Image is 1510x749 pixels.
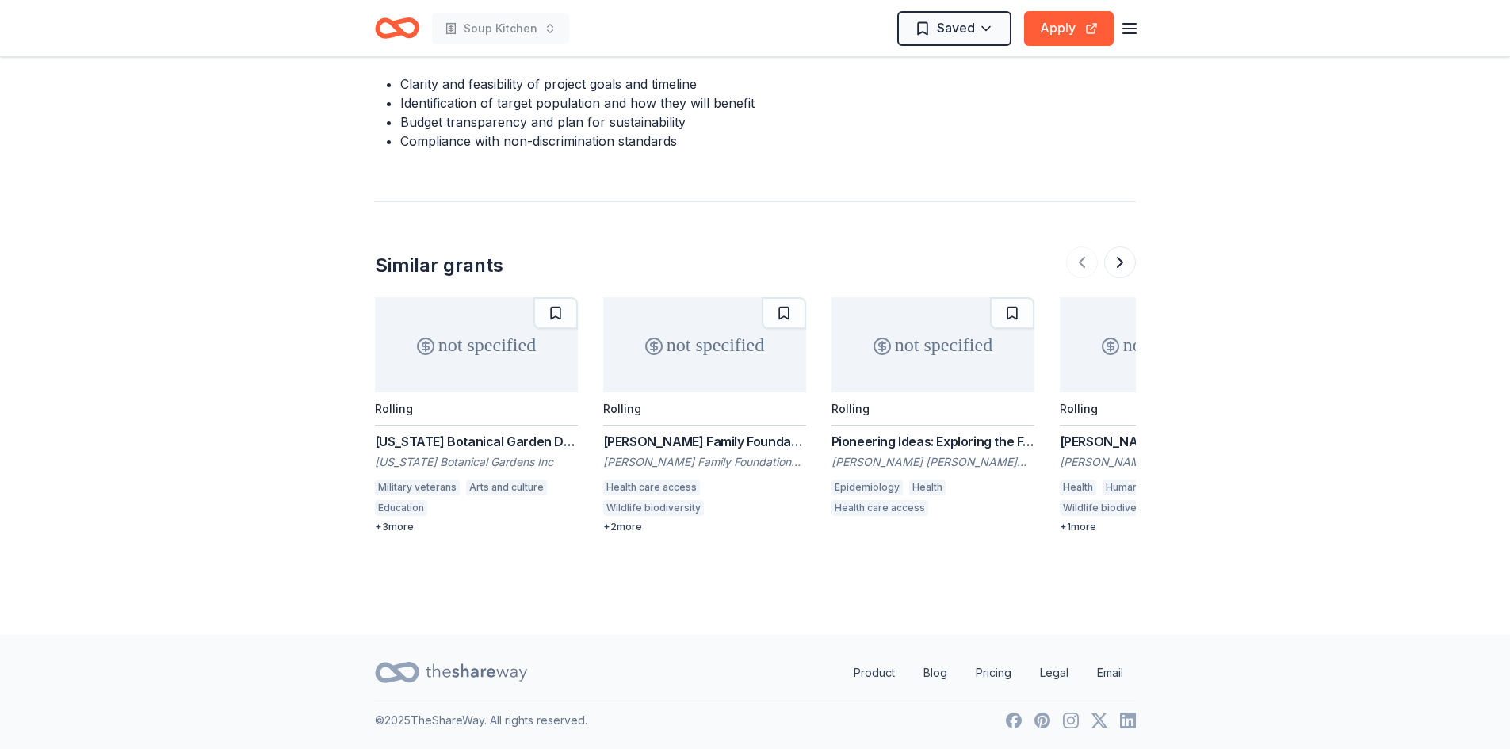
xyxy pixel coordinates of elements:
[375,253,503,278] div: Similar grants
[1060,402,1098,415] div: Rolling
[1060,500,1160,516] div: Wildlife biodiversity
[710,500,791,516] div: Arts and culture
[1103,480,1185,495] div: Human services
[400,113,1136,132] li: Budget transparency and plan for sustainability
[603,432,806,451] div: [PERSON_NAME] Family Foundation Grants
[432,13,569,44] button: Soup Kitchen
[1060,297,1263,392] div: not specified
[375,402,413,415] div: Rolling
[375,521,578,533] div: + 3 more
[1060,454,1263,470] div: [PERSON_NAME] and [PERSON_NAME] Foundation
[375,297,578,392] div: not specified
[464,19,537,38] span: Soup Kitchen
[400,132,1136,151] li: Compliance with non-discrimination standards
[841,657,1136,689] nav: quick links
[831,402,870,415] div: Rolling
[831,297,1034,392] div: not specified
[375,711,587,730] p: © 2025 TheShareWay. All rights reserved.
[375,454,578,470] div: [US_STATE] Botanical Gardens Inc
[831,454,1034,470] div: [PERSON_NAME] [PERSON_NAME] Foundation
[1060,297,1263,533] a: not specifiedRolling[PERSON_NAME] and [PERSON_NAME] Foundation Grant[PERSON_NAME] and [PERSON_NAM...
[897,11,1011,46] button: Saved
[909,480,946,495] div: Health
[603,480,700,495] div: Health care access
[603,500,704,516] div: Wildlife biodiversity
[1027,657,1081,689] a: Legal
[831,500,928,516] div: Health care access
[1084,657,1136,689] a: Email
[375,297,578,533] a: not specifiedRolling[US_STATE] Botanical Garden Donation Requests[US_STATE] Botanical Gardens Inc...
[375,480,460,495] div: Military veterans
[1060,480,1096,495] div: Health
[1024,11,1114,46] button: Apply
[1060,521,1263,533] div: + 1 more
[963,657,1024,689] a: Pricing
[603,454,806,470] div: [PERSON_NAME] Family Foundation Inc
[937,17,975,38] span: Saved
[831,432,1034,451] div: Pioneering Ideas: Exploring the Future to Build a Culture of Health
[466,480,547,495] div: Arts and culture
[603,521,806,533] div: + 2 more
[400,75,1136,94] li: Clarity and feasibility of project goals and timeline
[375,500,427,516] div: Education
[831,297,1034,521] a: not specifiedRollingPioneering Ideas: Exploring the Future to Build a Culture of Health[PERSON_NA...
[375,432,578,451] div: [US_STATE] Botanical Garden Donation Requests
[603,402,641,415] div: Rolling
[603,297,806,533] a: not specifiedRolling[PERSON_NAME] Family Foundation Grants[PERSON_NAME] Family Foundation IncHeal...
[841,657,908,689] a: Product
[375,10,419,47] a: Home
[831,480,903,495] div: Epidemiology
[603,297,806,392] div: not specified
[400,94,1136,113] li: Identification of target population and how they will benefit
[911,657,960,689] a: Blog
[1060,432,1263,451] div: [PERSON_NAME] and [PERSON_NAME] Foundation Grant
